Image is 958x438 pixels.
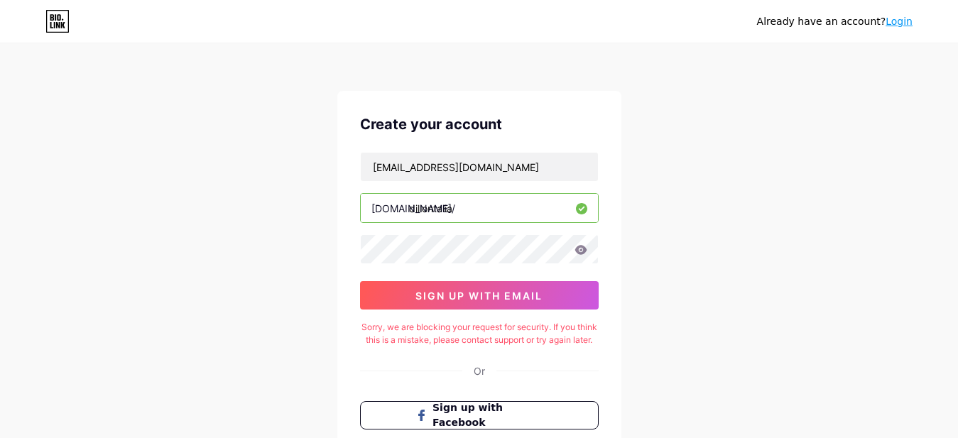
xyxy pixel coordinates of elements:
[360,321,599,346] div: Sorry, we are blocking your request for security. If you think this is a mistake, please contact ...
[757,14,913,29] div: Already have an account?
[361,153,598,181] input: Email
[886,16,913,27] a: Login
[474,363,485,378] div: Or
[361,194,598,222] input: username
[371,201,455,216] div: [DOMAIN_NAME]/
[432,400,543,430] span: Sign up with Facebook
[415,290,543,302] span: sign up with email
[360,281,599,310] button: sign up with email
[360,114,599,135] div: Create your account
[360,401,599,429] button: Sign up with Facebook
